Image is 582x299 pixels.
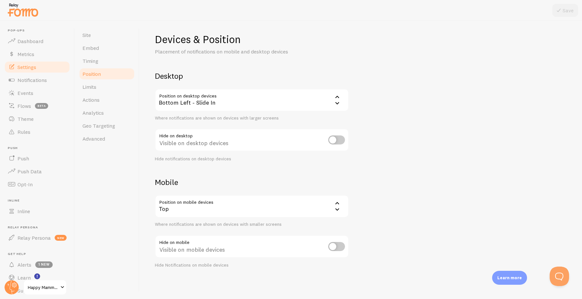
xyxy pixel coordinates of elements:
[79,93,135,106] a: Actions
[155,156,349,162] div: Hide notifications on desktop devices
[8,29,70,33] span: Pop-ups
[4,125,70,138] a: Rules
[17,274,31,281] span: Learn
[8,199,70,203] span: Inline
[17,168,42,175] span: Push Data
[79,29,135,41] a: Site
[4,86,70,99] a: Events
[17,77,47,83] span: Notifications
[82,122,115,129] span: Geo Targeting
[155,235,349,259] div: Visible on mobile devices
[155,48,310,55] p: Placement of notifications on mobile and desktop devices
[4,152,70,165] a: Push
[155,222,349,227] div: Where notifications are shown on devices with smaller screens
[17,64,36,70] span: Settings
[8,225,70,230] span: Relay Persona
[492,271,527,285] div: Learn more
[17,90,33,96] span: Events
[82,109,104,116] span: Analytics
[82,97,100,103] span: Actions
[82,45,99,51] span: Embed
[79,54,135,67] a: Timing
[155,129,349,152] div: Visible on desktop devices
[155,89,349,111] div: Bottom Left - Slide In
[79,41,135,54] a: Embed
[4,258,70,271] a: Alerts 1 new
[4,74,70,86] a: Notifications
[4,178,70,191] a: Opt-In
[82,58,98,64] span: Timing
[497,275,522,281] p: Learn more
[4,165,70,178] a: Push Data
[17,155,29,162] span: Push
[4,205,70,218] a: Inline
[23,280,67,295] a: Happy Mammoth US
[55,235,67,241] span: new
[79,119,135,132] a: Geo Targeting
[34,273,40,279] svg: <p>Watch New Feature Tutorials!</p>
[155,33,349,46] h1: Devices & Position
[35,103,48,109] span: beta
[17,116,34,122] span: Theme
[17,38,43,44] span: Dashboard
[17,103,31,109] span: Flows
[4,61,70,74] a: Settings
[155,115,349,121] div: Where notifications are shown on devices with larger screens
[4,99,70,112] a: Flows beta
[82,71,101,77] span: Position
[79,80,135,93] a: Limits
[4,112,70,125] a: Theme
[7,2,39,18] img: fomo-relay-logo-orange.svg
[155,71,349,81] h2: Desktop
[79,67,135,80] a: Position
[82,32,91,38] span: Site
[4,271,70,284] a: Learn
[17,261,31,268] span: Alerts
[28,283,59,291] span: Happy Mammoth US
[17,208,30,214] span: Inline
[82,84,96,90] span: Limits
[17,51,34,57] span: Metrics
[4,231,70,244] a: Relay Persona new
[4,48,70,61] a: Metrics
[155,262,349,268] div: Hide Notifications on mobile devices
[155,177,349,187] h2: Mobile
[8,146,70,150] span: Push
[17,181,33,188] span: Opt-In
[79,132,135,145] a: Advanced
[17,235,51,241] span: Relay Persona
[82,135,105,142] span: Advanced
[155,195,349,218] div: Top
[8,252,70,256] span: Get Help
[79,106,135,119] a: Analytics
[35,261,53,268] span: 1 new
[4,35,70,48] a: Dashboard
[550,267,569,286] iframe: Help Scout Beacon - Open
[17,129,30,135] span: Rules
